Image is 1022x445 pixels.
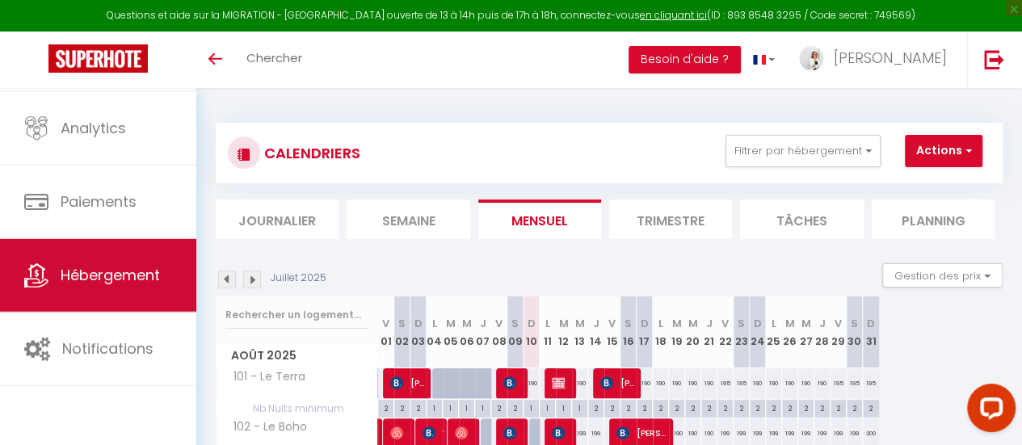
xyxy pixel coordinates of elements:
abbr: S [738,316,745,331]
div: 2 [637,400,652,415]
div: 190 [669,368,685,398]
li: Planning [872,199,995,239]
th: 02 [394,296,410,368]
abbr: V [495,316,503,331]
th: 17 [637,296,653,368]
iframe: LiveChat chat widget [954,377,1022,445]
abbr: J [706,316,713,331]
div: 190 [766,368,782,398]
div: 1 [427,400,442,415]
th: 16 [620,296,637,368]
div: 190 [750,368,766,398]
abbr: S [851,316,858,331]
th: 12 [556,296,572,368]
th: 30 [847,296,863,368]
span: [PERSON_NAME] [552,367,574,398]
span: [PERSON_NAME] [390,367,428,398]
th: 15 [604,296,620,368]
p: Juillet 2025 [271,271,326,286]
div: 195 [831,368,847,398]
abbr: L [772,316,776,331]
div: 190 [701,368,717,398]
div: 2 [831,400,846,415]
abbr: S [625,316,632,331]
span: Hébergement [61,265,160,285]
li: Journalier [216,199,339,239]
th: 21 [701,296,717,368]
th: 27 [798,296,814,368]
button: Actions [905,135,982,167]
span: [PERSON_NAME] [600,367,638,398]
th: 23 [734,296,750,368]
div: 2 [491,400,507,415]
li: Semaine [347,199,469,239]
div: 2 [814,400,830,415]
abbr: D [867,316,875,331]
div: 2 [394,400,410,415]
div: 2 [378,400,393,415]
li: Mensuel [478,199,601,239]
div: 190 [814,368,831,398]
th: 05 [443,296,459,368]
span: 101 - Le Terra [219,368,309,386]
th: 03 [410,296,427,368]
abbr: M [559,316,569,331]
th: 20 [685,296,701,368]
div: 190 [524,368,540,398]
span: [PERSON_NAME] [834,48,947,68]
div: 195 [734,368,750,398]
abbr: M [785,316,795,331]
abbr: J [480,316,486,331]
abbr: S [398,316,406,331]
th: 01 [378,296,394,368]
h3: CALENDRIERS [260,135,360,171]
div: 1 [475,400,490,415]
a: en cliquant ici [640,8,707,22]
div: 1 [540,400,555,415]
div: 2 [734,400,749,415]
img: logout [984,49,1004,69]
th: 06 [459,296,475,368]
th: 08 [491,296,507,368]
div: 1 [443,400,458,415]
div: 2 [798,400,814,415]
abbr: M [672,316,682,331]
abbr: D [754,316,762,331]
span: Paiements [61,191,137,212]
abbr: M [801,316,811,331]
div: 190 [637,368,653,398]
button: Besoin d'aide ? [629,46,741,73]
th: 31 [863,296,879,368]
th: 09 [507,296,524,368]
span: Notifications [62,338,154,359]
th: 11 [540,296,556,368]
abbr: L [432,316,437,331]
th: 14 [588,296,604,368]
th: 26 [782,296,798,368]
th: 25 [766,296,782,368]
div: 2 [766,400,781,415]
div: 2 [669,400,684,415]
div: 1 [556,400,571,415]
li: Trimestre [609,199,732,239]
th: 10 [524,296,540,368]
span: Chercher [246,49,302,66]
div: 2 [507,400,523,415]
div: 2 [653,400,668,415]
a: Chercher [234,31,314,88]
span: Nb Nuits minimum [217,400,377,418]
div: 2 [604,400,620,415]
div: 2 [588,400,604,415]
span: [PERSON_NAME] [503,367,525,398]
abbr: D [528,316,536,331]
abbr: D [641,316,649,331]
div: 1 [524,400,539,415]
abbr: M [446,316,456,331]
img: Super Booking [48,44,148,73]
button: Gestion des prix [882,263,1003,288]
div: 195 [717,368,734,398]
div: 2 [717,400,733,415]
abbr: J [593,316,599,331]
th: 13 [572,296,588,368]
